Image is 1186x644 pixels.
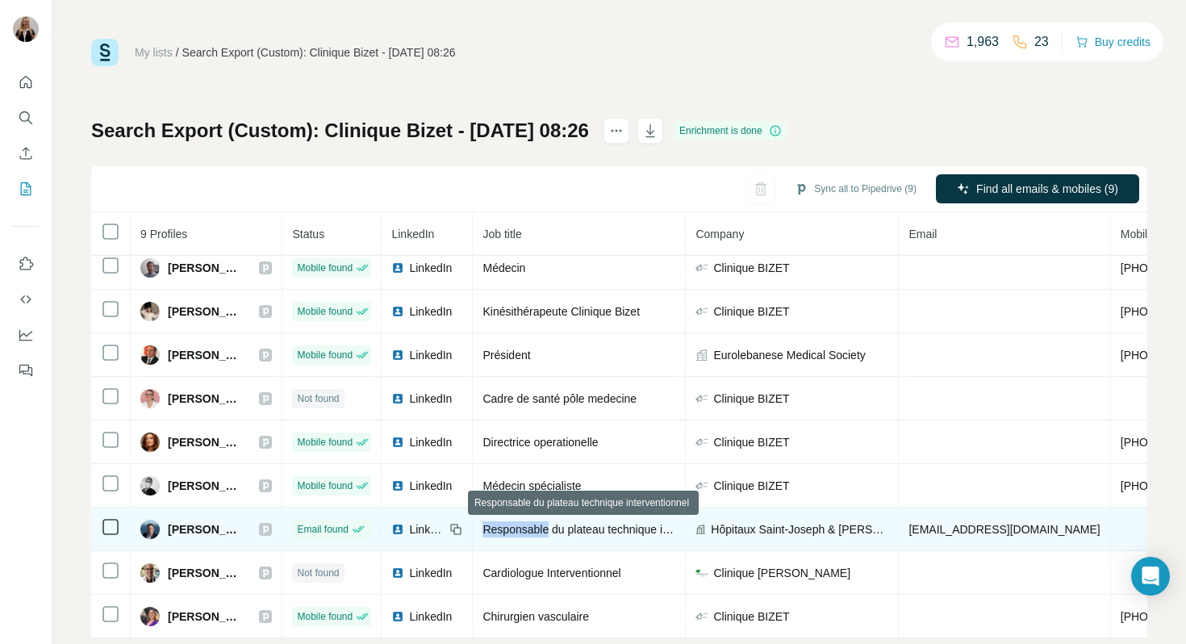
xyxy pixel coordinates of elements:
span: 9 Profiles [140,228,187,240]
img: Avatar [140,520,160,539]
h1: Search Export (Custom): Clinique Bizet - [DATE] 08:26 [91,118,589,144]
span: Company [695,228,744,240]
img: Avatar [140,345,160,365]
img: Avatar [140,607,160,626]
span: Mobile found [297,348,353,362]
li: / [176,44,179,61]
span: [PERSON_NAME] [168,521,243,537]
span: Mobile found [297,261,353,275]
div: Search Export (Custom): Clinique Bizet - [DATE] 08:26 [182,44,456,61]
span: Président [482,349,530,362]
img: LinkedIn logo [391,479,404,492]
img: Avatar [140,563,160,583]
span: Job title [482,228,521,240]
img: Avatar [140,258,160,278]
img: LinkedIn logo [391,349,404,362]
span: Médecin spécialiste [482,479,581,492]
button: actions [603,118,629,144]
button: My lists [13,174,39,203]
span: Médecin [482,261,525,274]
span: LinkedIn [409,478,452,494]
span: LinkedIn [409,521,445,537]
span: Status [292,228,324,240]
img: LinkedIn logo [391,610,404,623]
button: Sync all to Pipedrive (9) [783,177,928,201]
span: [PERSON_NAME] [168,434,243,450]
img: company-logo [695,610,708,623]
button: Feedback [13,356,39,385]
img: LinkedIn logo [391,523,404,536]
span: [PERSON_NAME] [168,347,243,363]
img: Avatar [140,433,160,452]
img: company-logo [695,305,708,318]
span: [PERSON_NAME] [168,478,243,494]
button: Enrich CSV [13,139,39,168]
span: LinkedIn [409,608,452,625]
span: Clinique BIZET [713,608,789,625]
span: [PERSON_NAME] [168,391,243,407]
span: [PERSON_NAME] [168,303,243,320]
span: Mobile found [297,435,353,450]
span: LinkedIn [409,260,452,276]
img: company-logo [695,392,708,405]
span: [PERSON_NAME] [168,565,243,581]
img: company-logo [695,261,708,274]
span: Find all emails & mobiles (9) [976,181,1118,197]
button: Quick start [13,68,39,97]
span: Mobile [1121,228,1154,240]
span: Not found [297,391,339,406]
span: Mobile found [297,479,353,493]
span: Responsable du plateau technique interventionnel [482,523,733,536]
img: Avatar [140,476,160,496]
span: LinkedIn [409,434,452,450]
span: Clinique BIZET [713,391,789,407]
span: [PERSON_NAME] [168,260,243,276]
button: Use Surfe on LinkedIn [13,249,39,278]
img: Avatar [13,16,39,42]
span: LinkedIn [409,347,452,363]
span: LinkedIn [391,228,434,240]
a: My lists [135,46,173,59]
span: Cardiologue Interventionnel [482,567,620,579]
img: company-logo [695,436,708,449]
span: Email found [297,522,348,537]
span: Email [908,228,937,240]
span: LinkedIn [409,565,452,581]
img: Avatar [140,302,160,321]
span: Eurolebanese Medical Society [713,347,865,363]
span: Hôpitaux Saint-Joseph & [PERSON_NAME] [711,521,888,537]
img: LinkedIn logo [391,305,404,318]
span: Clinique BIZET [713,260,789,276]
img: company-logo [695,567,708,579]
button: Buy credits [1075,31,1151,53]
button: Find all emails & mobiles (9) [936,174,1139,203]
span: Clinique BIZET [713,434,789,450]
div: Enrichment is done [674,121,787,140]
img: LinkedIn logo [391,392,404,405]
div: Open Intercom Messenger [1131,557,1170,596]
img: Surfe Logo [91,39,119,66]
span: Cadre de santé pôle medecine [482,392,637,405]
span: Not found [297,566,339,580]
button: Use Surfe API [13,285,39,314]
span: Clinique BIZET [713,303,789,320]
span: Mobile found [297,304,353,319]
span: Kinésithérapeute Clinique Bizet [482,305,640,318]
img: LinkedIn logo [391,567,404,579]
span: Clinique BIZET [713,478,789,494]
img: Avatar [140,389,160,408]
span: [EMAIL_ADDRESS][DOMAIN_NAME] [908,523,1100,536]
button: Search [13,103,39,132]
span: LinkedIn [409,391,452,407]
span: Clinique [PERSON_NAME] [713,565,850,581]
button: Dashboard [13,320,39,349]
span: LinkedIn [409,303,452,320]
img: company-logo [695,479,708,492]
img: LinkedIn logo [391,261,404,274]
span: [PERSON_NAME] [168,608,243,625]
img: LinkedIn logo [391,436,404,449]
p: 23 [1034,32,1049,52]
p: 1,963 [967,32,999,52]
span: Directrice operationelle [482,436,598,449]
span: Chirurgien vasculaire [482,610,589,623]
